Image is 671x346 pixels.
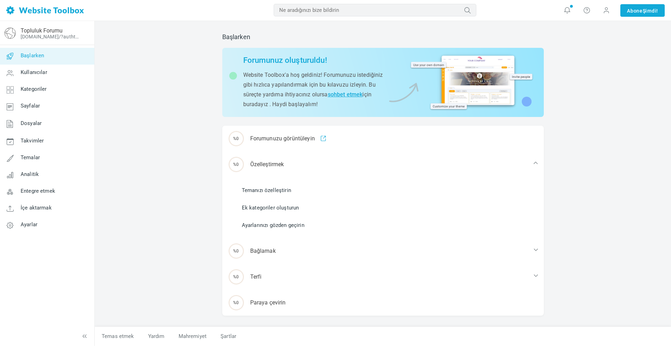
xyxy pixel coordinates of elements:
font: [DOMAIN_NAME]/?authtoken=6218670f34556f1f5fee89bf7db86396&rememberMe=1 [21,34,212,39]
a: AboneŞimdi! [620,4,665,17]
font: Ek kategoriler oluşturun [242,205,299,211]
font: Mahremiyet [179,333,207,339]
font: %0 [233,249,239,253]
a: Temas etmek [95,330,141,343]
font: Ayarlar [21,222,37,228]
font: Terfi [250,273,262,280]
font: Entegre etmek [21,188,55,194]
font: Abone [627,8,643,14]
img: globe-icon.png [5,28,16,39]
font: Analitik [21,171,39,178]
font: %0 [233,162,239,167]
a: Şartlar [214,330,243,343]
a: %0 Paraya çevirin [222,290,544,316]
a: Mahremiyet [172,330,214,343]
a: Yardım [141,330,172,343]
font: Forumunuz oluşturuldu! [243,56,327,65]
font: Yardım [148,333,165,339]
font: Sayfalar [21,103,40,109]
font: sohbet etmek [328,91,363,98]
font: %0 [233,300,239,305]
a: Ek kategoriler oluşturun [242,204,299,212]
font: Paraya çevirin [250,299,286,306]
font: Şartlar [221,333,236,339]
font: Temalar [21,155,40,161]
font: Temas etmek [102,333,134,339]
a: Topluluk Forumu [21,27,63,34]
font: Kullanıcılar [21,69,47,76]
font: Takvimler [21,138,44,144]
font: Forumunuzu görüntüleyin [250,135,315,142]
a: %0 Forumunuzu görüntüleyin [222,126,544,152]
font: Website Toolbox'a hoş geldiniz! Forumunuzu istediğiniz gibi hızlıca yapılandırmak için bu kılavuz... [243,72,383,98]
font: %0 [233,136,239,141]
font: Özelleştirmek [250,161,284,168]
font: Başlarken [222,33,250,41]
font: Dosyalar [21,120,42,127]
input: Ne aradığınızı bize bildirin [274,4,476,16]
a: Temanızı özelleştirin [242,186,291,194]
font: %0 [233,274,239,279]
font: İçe aktarmak [21,205,52,211]
font: için buradayız . Haydi başlayalım! [243,91,372,108]
font: Bağlamak [250,248,276,254]
a: Ayarlarınızı gözden geçirin [242,221,304,229]
a: [DOMAIN_NAME]/?authtoken=6218670f34556f1f5fee89bf7db86396&rememberMe=1 [21,34,81,39]
font: Şimdi! [643,8,658,14]
font: Başlarken [21,53,44,59]
font: Kategoriler [21,86,47,93]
